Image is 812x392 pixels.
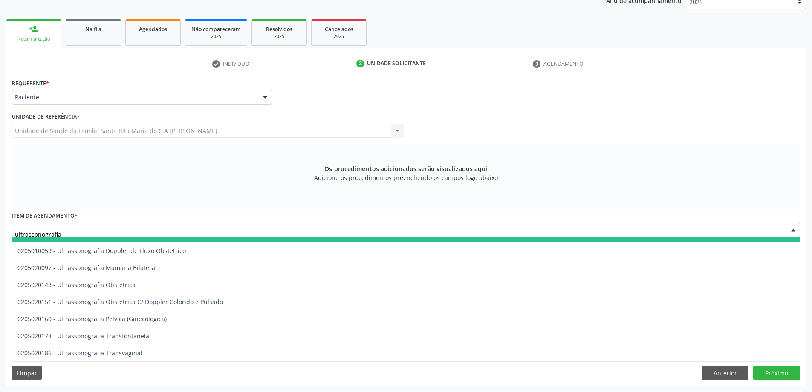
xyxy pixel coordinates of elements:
[356,60,364,67] div: 2
[702,366,748,380] button: Anterior
[325,26,353,33] span: Cancelados
[17,281,136,289] span: 0205020143 - Ultrassonografia Obstetrica
[12,209,78,223] label: Item de agendamento
[17,264,157,272] span: 0205020097 - Ultrassonografia Mamaria Bilateral
[753,366,800,380] button: Próximo
[12,110,80,124] label: Unidade de referência
[12,36,55,42] div: Nova marcação
[15,93,254,102] span: Paciente
[367,60,426,67] div: Unidade solicitante
[15,226,783,243] input: Buscar por procedimento
[17,349,142,357] span: 0205020186 - Ultrassonografia Transvaginal
[266,26,292,33] span: Resolvidos
[318,33,360,40] div: 2025
[85,26,101,33] span: Na fila
[17,247,186,255] span: 0205010059 - Ultrassonografia Doppler de Fluxo Obstetrico
[258,33,301,40] div: 2025
[29,24,38,34] div: person_add
[191,33,241,40] div: 2025
[314,173,498,182] span: Adicione os procedimentos preenchendo os campos logo abaixo
[17,315,167,323] span: 0205020160 - Ultrassonografia Pelvica (Ginecologica)
[12,77,49,90] label: Requerente
[324,164,487,173] span: Os procedimentos adicionados serão visualizados aqui
[17,332,149,340] span: 0205020178 - Ultrassonografia Transfontanela
[139,26,167,33] span: Agendados
[191,26,241,33] span: Não compareceram
[17,298,223,306] span: 0205020151 - Ultrassonografia Obstetrica C/ Doppler Colorido e Pulsado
